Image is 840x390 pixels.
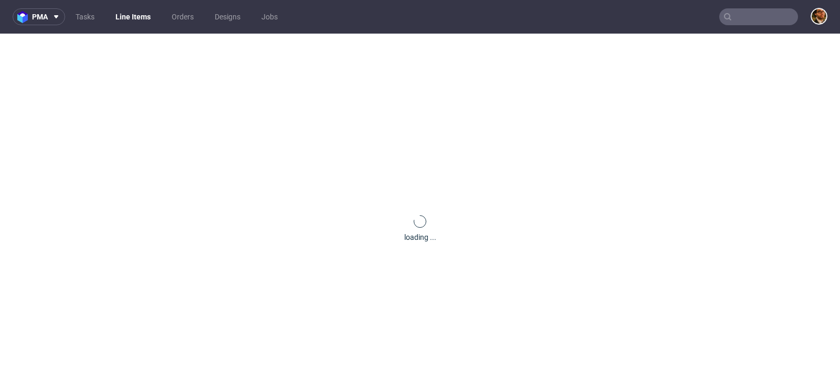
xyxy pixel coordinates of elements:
[404,232,436,243] div: loading ...
[812,9,826,24] img: Matteo Corsico
[109,8,157,25] a: Line Items
[208,8,247,25] a: Designs
[69,8,101,25] a: Tasks
[165,8,200,25] a: Orders
[255,8,284,25] a: Jobs
[13,8,65,25] button: pma
[32,13,48,20] span: pma
[17,11,32,23] img: logo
